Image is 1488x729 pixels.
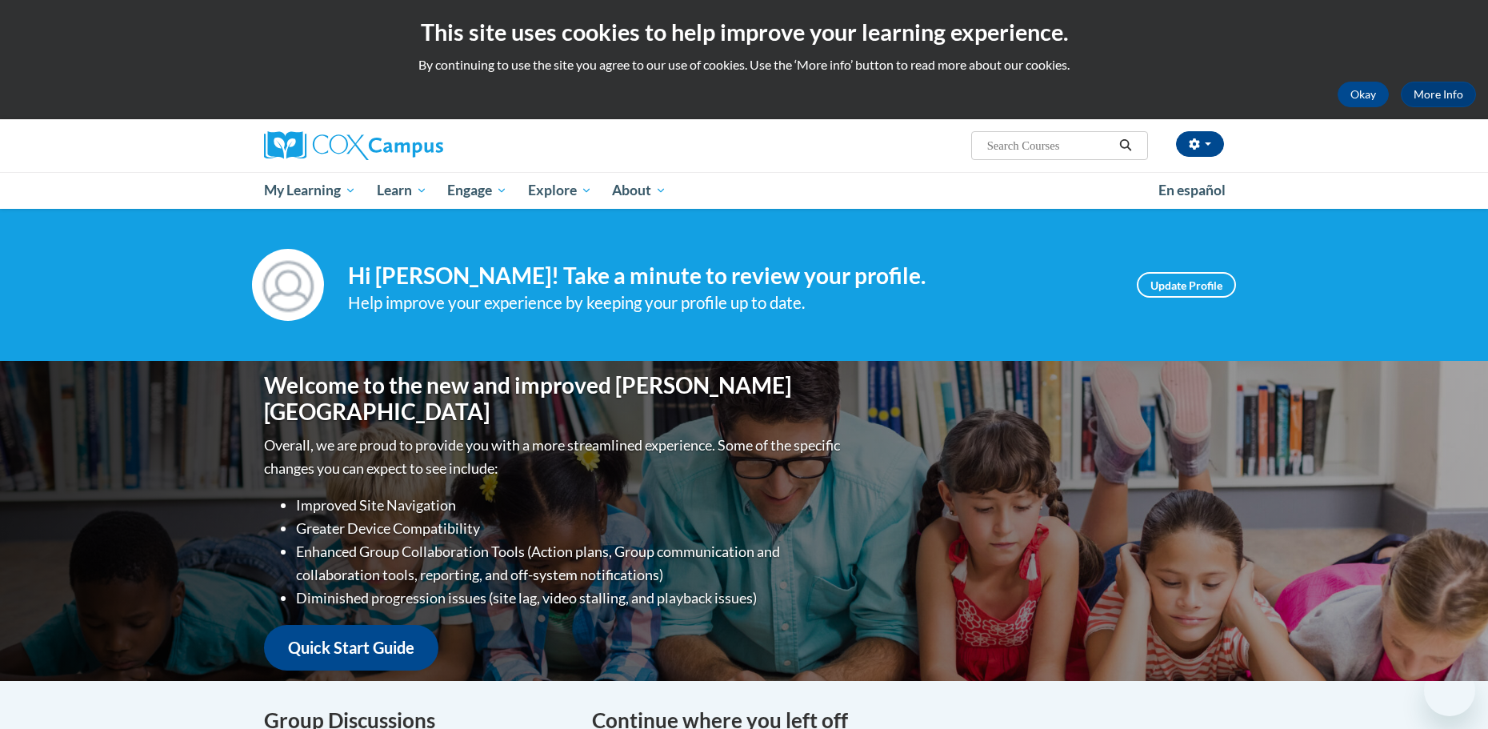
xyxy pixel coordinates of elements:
div: Main menu [240,172,1248,209]
li: Improved Site Navigation [296,494,844,517]
a: My Learning [254,172,366,209]
a: Learn [366,172,438,209]
a: About [602,172,678,209]
a: Engage [437,172,518,209]
li: Diminished progression issues (site lag, video stalling, and playback issues) [296,587,844,610]
a: More Info [1401,82,1476,107]
img: Cox Campus [264,131,443,160]
h2: This site uses cookies to help improve your learning experience. [12,16,1476,48]
span: Learn [377,181,427,200]
a: Cox Campus [264,131,568,160]
a: Quick Start Guide [264,625,438,671]
span: About [612,181,666,200]
a: Explore [518,172,602,209]
a: En español [1148,174,1236,207]
span: My Learning [264,181,356,200]
span: En español [1158,182,1226,198]
p: By continuing to use the site you agree to our use of cookies. Use the ‘More info’ button to read... [12,56,1476,74]
img: Profile Image [252,249,324,321]
div: Help improve your experience by keeping your profile up to date. [348,290,1113,316]
p: Overall, we are proud to provide you with a more streamlined experience. Some of the specific cha... [264,434,844,480]
span: Explore [528,181,592,200]
input: Search Courses [986,136,1114,155]
h1: Welcome to the new and improved [PERSON_NAME][GEOGRAPHIC_DATA] [264,372,844,426]
span: Engage [447,181,507,200]
iframe: Button to launch messaging window [1424,665,1475,716]
button: Search [1114,136,1138,155]
h4: Hi [PERSON_NAME]! Take a minute to review your profile. [348,262,1113,290]
li: Greater Device Compatibility [296,517,844,540]
li: Enhanced Group Collaboration Tools (Action plans, Group communication and collaboration tools, re... [296,540,844,587]
a: Update Profile [1137,272,1236,298]
button: Account Settings [1176,131,1224,157]
button: Okay [1338,82,1389,107]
